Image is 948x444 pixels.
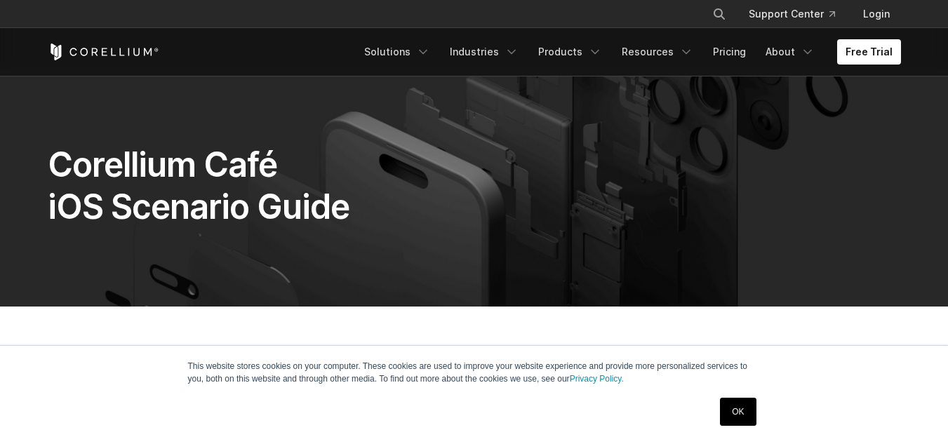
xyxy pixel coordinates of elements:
a: Pricing [705,39,754,65]
a: Free Trial [837,39,901,65]
a: Products [530,39,610,65]
a: Support Center [737,1,846,27]
a: Corellium Home [48,43,159,60]
div: Navigation Menu [356,39,901,65]
button: Search [707,1,732,27]
p: This website stores cookies on your computer. These cookies are used to improve your website expe... [188,360,761,385]
a: Login [852,1,901,27]
a: Industries [441,39,527,65]
a: Resources [613,39,702,65]
div: Navigation Menu [695,1,901,27]
a: OK [720,398,756,426]
a: About [757,39,823,65]
span: Corellium Café iOS Scenario Guide [48,144,350,227]
a: Privacy Policy. [570,374,624,384]
a: Solutions [356,39,439,65]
